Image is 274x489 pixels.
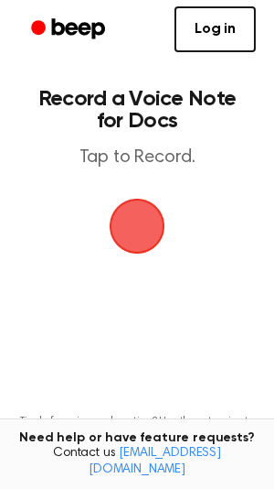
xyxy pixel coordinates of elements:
a: Beep [18,12,121,48]
span: Contact us [11,446,263,478]
button: Beep Logo [110,199,164,254]
p: Tired of copying and pasting? Use the extension to automatically insert your recordings. [15,415,259,442]
p: Tap to Record. [33,147,241,169]
a: [EMAIL_ADDRESS][DOMAIN_NAME] [89,447,221,476]
h1: Record a Voice Note for Docs [33,88,241,132]
a: Log in [174,6,256,52]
